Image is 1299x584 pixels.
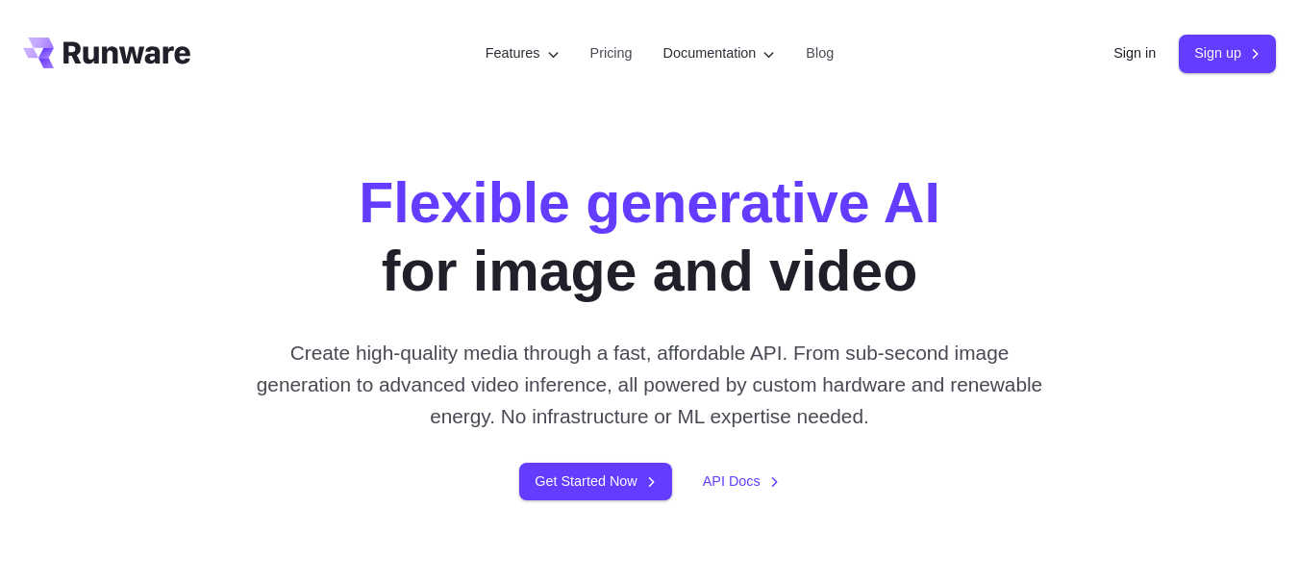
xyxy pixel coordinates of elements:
a: Go to / [23,38,190,68]
a: Pricing [590,42,633,64]
p: Create high-quality media through a fast, affordable API. From sub-second image generation to adv... [249,337,1051,433]
label: Documentation [663,42,776,64]
a: API Docs [703,470,780,493]
label: Features [486,42,560,64]
a: Sign up [1179,35,1276,72]
strong: Flexible generative AI [359,171,940,235]
a: Blog [806,42,834,64]
h1: for image and video [359,169,940,306]
a: Sign in [1113,42,1156,64]
a: Get Started Now [519,463,671,500]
